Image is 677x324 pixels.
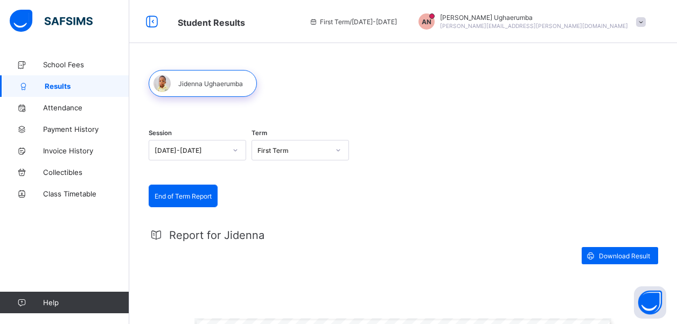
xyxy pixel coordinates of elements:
[43,60,129,69] span: School Fees
[155,146,226,154] div: [DATE]-[DATE]
[599,252,650,260] span: Download Result
[257,146,329,154] div: First Term
[169,229,264,242] span: Report for Jidenna
[45,82,129,90] span: Results
[309,18,397,26] span: session/term information
[634,286,666,319] button: Open asap
[422,18,431,26] span: AN
[43,298,129,307] span: Help
[43,146,129,155] span: Invoice History
[440,13,628,22] span: [PERSON_NAME] Ughaerumba
[440,23,628,29] span: [PERSON_NAME][EMAIL_ADDRESS][PERSON_NAME][DOMAIN_NAME]
[149,129,172,137] span: Session
[408,13,651,30] div: AnulikaUghaerumba
[10,10,93,32] img: safsims
[178,17,245,28] span: Student Results
[252,129,267,137] span: Term
[43,168,129,177] span: Collectibles
[43,103,129,112] span: Attendance
[155,192,212,200] span: End of Term Report
[43,125,129,133] span: Payment History
[43,189,129,198] span: Class Timetable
